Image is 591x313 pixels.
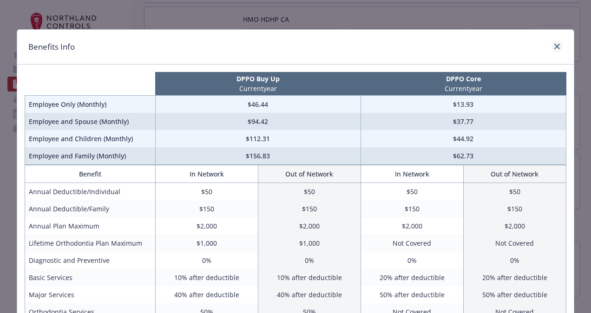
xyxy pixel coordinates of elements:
[25,72,156,96] th: intentionally left blank
[155,269,258,286] td: 10% after deductible
[361,252,463,269] td: 0%
[155,200,258,217] td: $150
[463,217,566,235] td: $2,000
[258,165,361,183] th: Out of Network
[155,130,361,147] td: $112.31
[155,183,258,201] td: $50
[25,252,156,269] td: Diagnostic and Preventive
[25,183,156,201] td: Annual Deductible/Individual
[361,217,463,235] td: $2,000
[155,165,258,183] th: In Network
[258,286,361,303] td: 40% after deductible
[25,235,156,252] td: Lifetime Orthodontia Plan Maximum
[258,200,361,217] td: $150
[361,165,463,183] th: In Network
[463,235,566,252] td: Not Covered
[258,235,361,252] td: $1,000
[25,200,156,217] td: Annual Deductible/Family
[362,74,564,84] p: DPPO Core
[463,286,566,303] td: 50% after deductible
[362,84,564,93] p: Current year
[25,269,156,286] td: Basic Services
[155,235,258,252] td: $1,000
[552,41,563,52] a: close
[361,183,463,201] td: $50
[258,269,361,286] td: 10% after deductible
[155,147,361,165] td: $156.83
[155,96,361,113] td: $46.44
[361,269,463,286] td: 20% after deductible
[361,147,566,165] td: $62.73
[157,74,359,84] p: DPPO Buy Up
[463,269,566,286] td: 20% after deductible
[361,113,566,130] td: $37.77
[155,217,258,235] td: $2,000
[361,96,566,113] td: $13.93
[463,252,566,269] td: 0%
[155,286,258,303] td: 40% after deductible
[463,200,566,217] td: $150
[155,252,258,269] td: 0%
[157,84,359,93] p: Current year
[258,217,361,235] td: $2,000
[25,147,156,165] td: Employee and Family (Monthly)
[155,113,361,130] td: $94.42
[258,183,361,201] td: $50
[25,165,156,183] th: Benefit
[361,130,566,147] td: $44.92
[361,200,463,217] td: $150
[258,252,361,269] td: 0%
[361,235,463,252] td: Not Covered
[25,113,156,130] td: Employee and Spouse (Monthly)
[361,286,463,303] td: 50% after deductible
[463,165,566,183] th: Out of Network
[28,41,75,53] h1: Benefits Info
[25,96,156,113] td: Employee Only (Monthly)
[463,183,566,201] td: $50
[25,130,156,147] td: Employee and Children (Monthly)
[25,217,156,235] td: Annual Plan Maximum
[25,286,156,303] td: Major Services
